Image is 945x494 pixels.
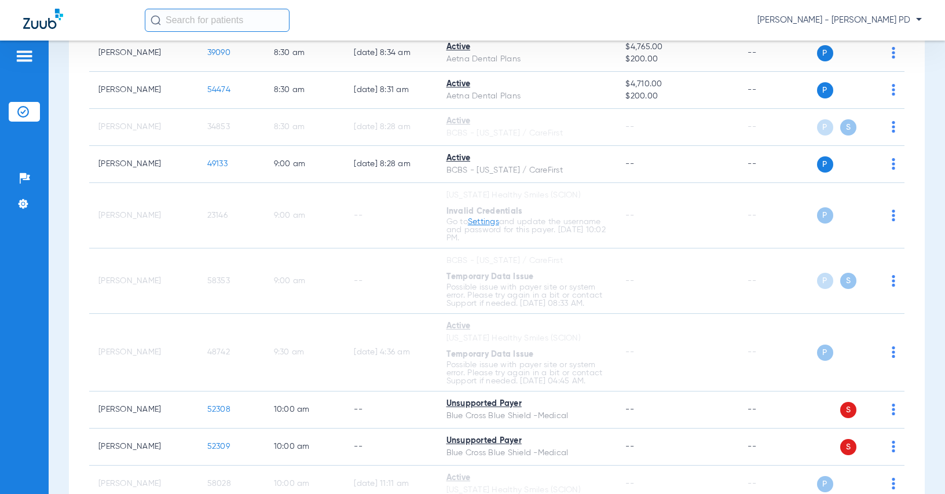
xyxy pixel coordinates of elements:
div: [US_STATE] Healthy Smiles (SCION) [446,189,607,202]
td: 9:00 AM [265,248,345,314]
td: 9:00 AM [265,146,345,183]
td: -- [738,183,816,248]
p: Possible issue with payer site or system error. Please try again in a bit or contact Support if n... [446,283,607,308]
div: Active [446,41,607,53]
span: S [840,273,856,289]
td: -- [345,429,437,466]
span: -- [625,480,634,488]
span: 54474 [207,86,230,94]
span: $200.00 [625,53,729,65]
td: [PERSON_NAME] [89,314,198,391]
td: -- [738,429,816,466]
td: [PERSON_NAME] [89,35,198,72]
img: group-dot-blue.svg [892,84,895,96]
td: -- [738,314,816,391]
img: group-dot-blue.svg [892,210,895,221]
span: 58353 [207,277,230,285]
span: 48742 [207,348,230,356]
span: S [840,402,856,418]
div: Unsupported Payer [446,398,607,410]
div: BCBS - [US_STATE] / CareFirst [446,164,607,177]
div: BCBS - [US_STATE] / CareFirst [446,127,607,140]
td: [PERSON_NAME] [89,146,198,183]
td: -- [345,391,437,429]
td: -- [738,391,816,429]
div: Blue Cross Blue Shield -Medical [446,447,607,459]
p: Go to and update the username and password for this payer. [DATE] 10:02 PM. [446,218,607,242]
div: [US_STATE] Healthy Smiles (SCION) [446,332,607,345]
span: $4,710.00 [625,78,729,90]
img: group-dot-blue.svg [892,346,895,358]
span: P [817,45,833,61]
img: group-dot-blue.svg [892,158,895,170]
span: P [817,119,833,136]
span: -- [625,277,634,285]
td: -- [738,72,816,109]
span: 52308 [207,405,230,414]
span: P [817,273,833,289]
span: 23146 [207,211,228,219]
span: Temporary Data Issue [446,273,534,281]
td: [PERSON_NAME] [89,72,198,109]
span: -- [625,442,634,451]
span: $200.00 [625,90,729,103]
div: Aetna Dental Plans [446,53,607,65]
td: [PERSON_NAME] [89,391,198,429]
div: Active [446,115,607,127]
div: Active [446,152,607,164]
td: -- [738,109,816,146]
td: [PERSON_NAME] [89,248,198,314]
td: 9:00 AM [265,183,345,248]
td: 8:30 AM [265,35,345,72]
img: group-dot-blue.svg [892,47,895,58]
input: Search for patients [145,9,290,32]
td: 9:30 AM [265,314,345,391]
div: Aetna Dental Plans [446,90,607,103]
td: [DATE] 8:31 AM [345,72,437,109]
span: Invalid Credentials [446,207,523,215]
td: 10:00 AM [265,391,345,429]
span: -- [625,211,634,219]
span: Temporary Data Issue [446,350,534,358]
a: Settings [468,218,499,226]
span: 39090 [207,49,230,57]
td: 8:30 AM [265,109,345,146]
td: -- [738,146,816,183]
td: [DATE] 4:36 AM [345,314,437,391]
span: -- [625,160,634,168]
td: -- [738,35,816,72]
span: P [817,207,833,224]
div: Active [446,78,607,90]
span: 34853 [207,123,230,131]
div: Unsupported Payer [446,435,607,447]
span: [PERSON_NAME] - [PERSON_NAME] PD [757,14,922,26]
td: -- [345,183,437,248]
td: -- [345,248,437,314]
img: group-dot-blue.svg [892,275,895,287]
span: -- [625,123,634,131]
span: 52309 [207,442,230,451]
img: Zuub Logo [23,9,63,29]
span: S [840,119,856,136]
img: Search Icon [151,15,161,25]
span: S [840,439,856,455]
td: [DATE] 8:28 AM [345,146,437,183]
div: Active [446,472,607,484]
div: Active [446,320,607,332]
td: [DATE] 8:28 AM [345,109,437,146]
img: group-dot-blue.svg [892,121,895,133]
span: -- [625,405,634,414]
span: P [817,345,833,361]
p: Possible issue with payer site or system error. Please try again in a bit or contact Support if n... [446,361,607,385]
iframe: Chat Widget [887,438,945,494]
div: BCBS - [US_STATE] / CareFirst [446,255,607,267]
span: P [817,156,833,173]
td: [PERSON_NAME] [89,109,198,146]
td: [PERSON_NAME] [89,183,198,248]
span: 58028 [207,480,231,488]
td: [PERSON_NAME] [89,429,198,466]
td: -- [738,248,816,314]
div: Blue Cross Blue Shield -Medical [446,410,607,422]
span: P [817,476,833,492]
